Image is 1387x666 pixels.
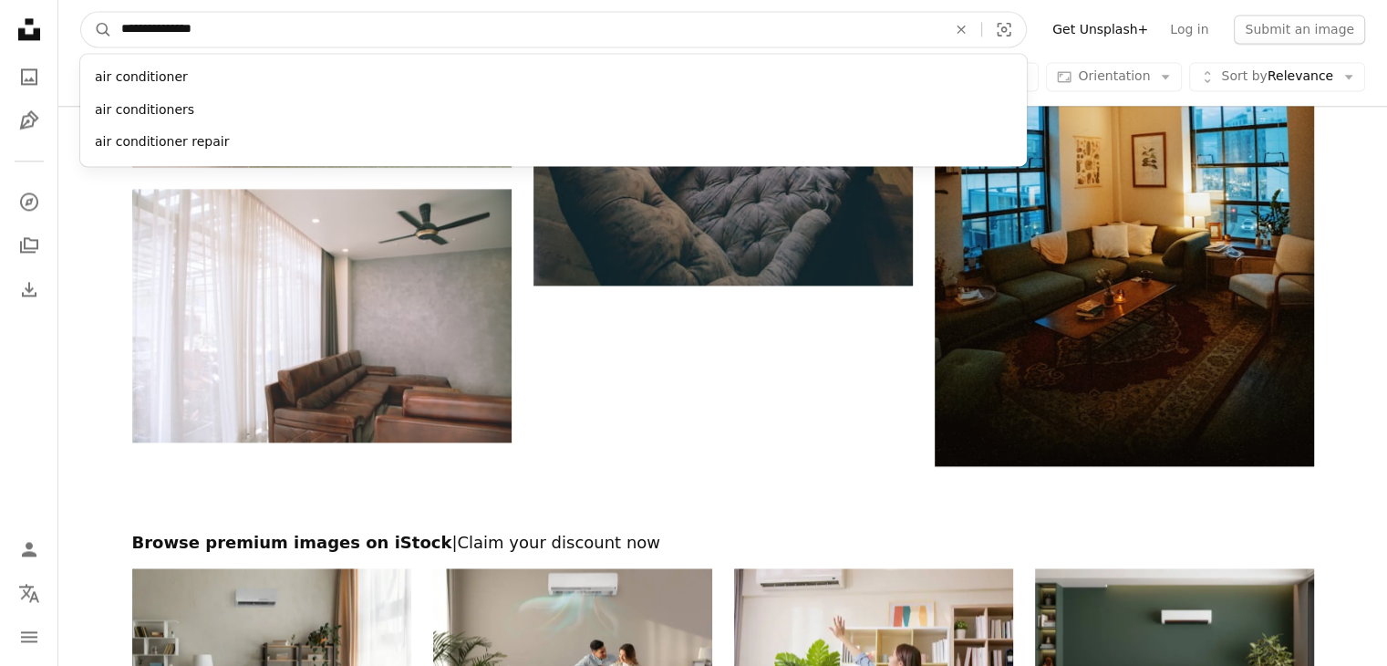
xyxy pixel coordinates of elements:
button: Search Unsplash [81,12,112,47]
span: Relevance [1221,68,1333,86]
button: Visual search [982,12,1026,47]
div: air conditioner [80,61,1027,94]
button: Orientation [1046,62,1182,91]
a: Get Unsplash+ [1041,15,1159,44]
a: a living room filled with furniture and a fire place [935,174,1314,191]
img: brown couch and black celing fan [132,189,512,442]
a: Collections [11,227,47,264]
a: Log in [1159,15,1219,44]
button: Submit an image [1234,15,1365,44]
span: | Claim your discount now [451,533,660,552]
div: air conditioner repair [80,126,1027,159]
button: Clear [941,12,981,47]
button: Language [11,575,47,611]
span: Sort by [1221,68,1267,83]
a: brown couch and black celing fan [132,307,512,323]
a: Explore [11,183,47,220]
a: Download History [11,271,47,307]
a: Illustrations [11,102,47,139]
a: Log in / Sign up [11,531,47,567]
h2: Browse premium images on iStock [132,532,1314,554]
a: Photos [11,58,47,95]
div: air conditioners [80,94,1027,127]
button: Menu [11,619,47,655]
span: Orientation [1078,68,1150,83]
form: Find visuals sitewide [80,11,1027,47]
a: Home — Unsplash [11,11,47,51]
button: Sort byRelevance [1189,62,1365,91]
